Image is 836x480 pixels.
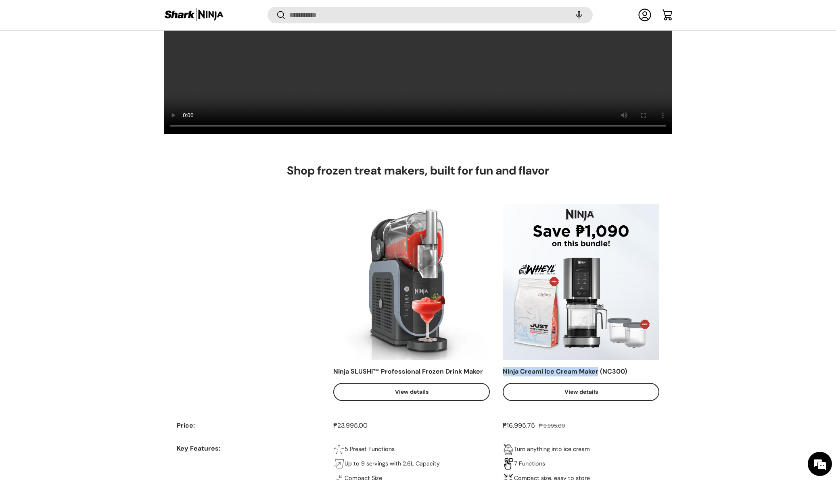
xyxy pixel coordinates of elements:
[539,422,565,429] s: ₱19,995.00
[514,445,590,454] p: Turn anything into ice cream
[503,367,659,376] div: Ninja Creami Ice Cream Maker (NC300)
[503,421,537,430] strong: ₱16,995.75
[333,383,490,401] a: View details
[566,6,592,24] speech-search-button: Search by voice
[132,4,152,23] div: Minimize live chat window
[345,445,395,454] p: 5 Preset Functions
[287,163,549,178] h2: Shop frozen treat makers, built for fun and flavor
[333,421,370,430] strong: ₱23,995.00
[503,383,659,401] a: View details
[47,102,111,183] span: We're online!
[4,220,154,248] textarea: Type your message and hit 'Enter'
[42,45,136,56] div: Chat with us now
[164,414,333,437] th: Price
[345,460,440,469] p: Up to 9 servings with 2.6L Capacity
[333,367,490,376] div: Ninja SLUSHi™ Professional Frozen Drink Maker
[164,7,224,23] img: Shark Ninja Philippines
[514,460,545,469] p: 7 Functions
